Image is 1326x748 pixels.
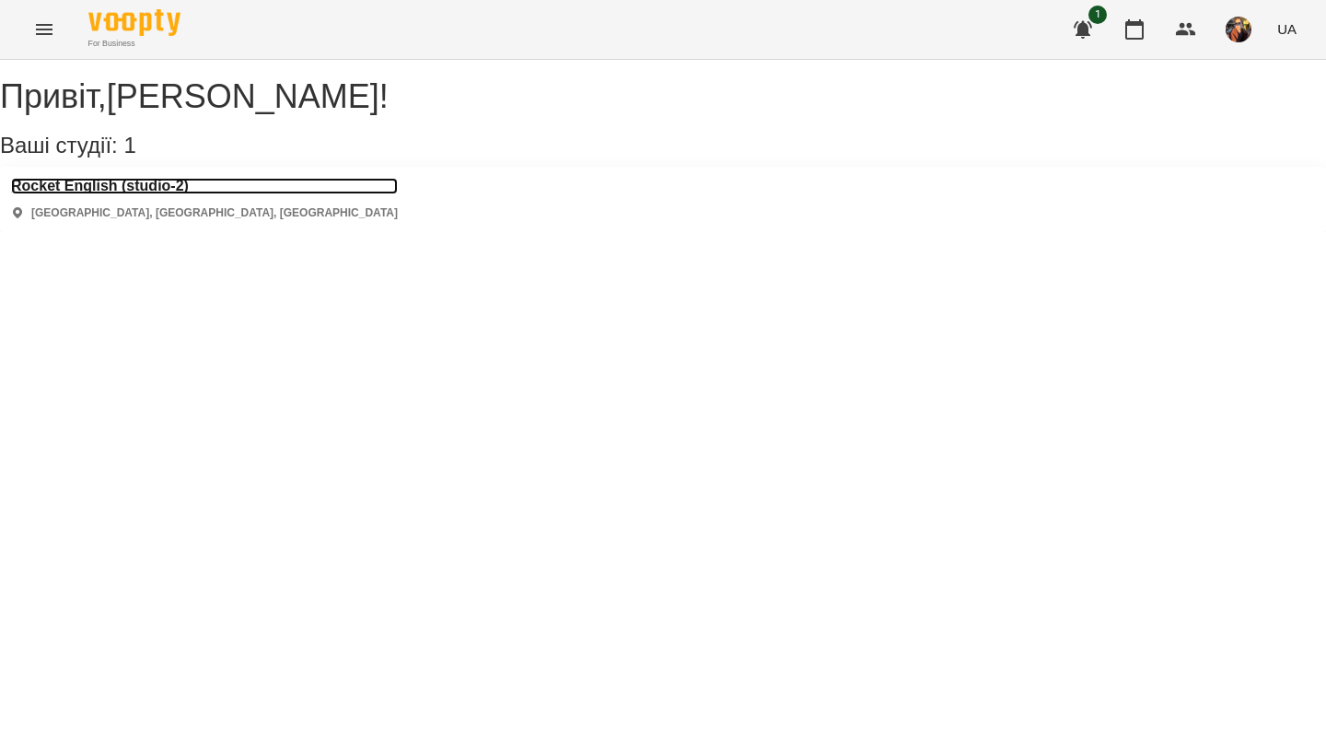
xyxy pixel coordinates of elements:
button: Menu [22,7,66,52]
img: 64c67bdf17accf7feec17070992476f4.jpg [1226,17,1251,42]
span: UA [1277,19,1297,39]
span: 1 [1088,6,1107,24]
span: For Business [88,38,180,50]
button: UA [1270,12,1304,46]
img: Voopty Logo [88,9,180,36]
a: Rocket English (studio-2) [11,178,398,194]
p: [GEOGRAPHIC_DATA], [GEOGRAPHIC_DATA], [GEOGRAPHIC_DATA] [31,205,398,221]
span: 1 [123,133,135,158]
